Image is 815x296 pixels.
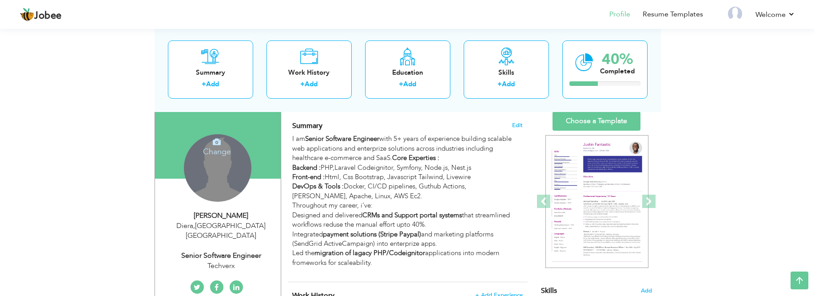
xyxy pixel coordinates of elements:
div: Education [372,68,443,77]
strong: DevOps & Tools : [292,182,344,191]
div: Completed [600,66,635,76]
a: Add [403,80,416,88]
div: Senior Software Engineer [162,251,281,261]
strong: payment solutions (Stripe Paypal) [323,230,421,239]
strong: Senior Software Engineer [305,134,379,143]
span: Skills [541,286,557,296]
p: I am with 5+ years of experience building scalable web applications and enterprize solutions acro... [292,134,522,268]
a: Add [206,80,219,88]
strong: migration of lagacy PHP/Codeignitor [314,248,425,257]
a: Add [305,80,318,88]
span: , [193,221,195,231]
div: Work History [274,68,345,77]
h4: Adding a summary is a quick and easy way to highlight your experience and interests. [292,121,522,130]
img: jobee.io [20,8,34,22]
strong: CRMs and Support portal systems [362,211,462,220]
span: Add [641,287,652,295]
strong: Front-end : [292,172,325,181]
a: Choose a Template [553,112,640,131]
span: Edit [512,122,523,128]
div: [PERSON_NAME] [162,211,281,221]
span: Summary [292,121,322,131]
h4: Change [185,135,249,156]
a: Jobee [20,8,62,22]
div: Summary [175,68,246,77]
span: Jobee [34,11,62,21]
strong: Core Experties : Backend : [292,153,439,172]
a: Resume Templates [643,9,703,20]
div: Skills [471,68,542,77]
a: Add [502,80,515,88]
img: Profile Img [728,7,742,21]
label: + [399,80,403,89]
a: Welcome [755,9,795,20]
div: 40% [600,52,635,66]
div: Techverx [162,261,281,271]
label: + [300,80,305,89]
label: + [202,80,206,89]
label: + [497,80,502,89]
a: Profile [609,9,630,20]
div: Diera [GEOGRAPHIC_DATA] [GEOGRAPHIC_DATA] [162,221,281,241]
